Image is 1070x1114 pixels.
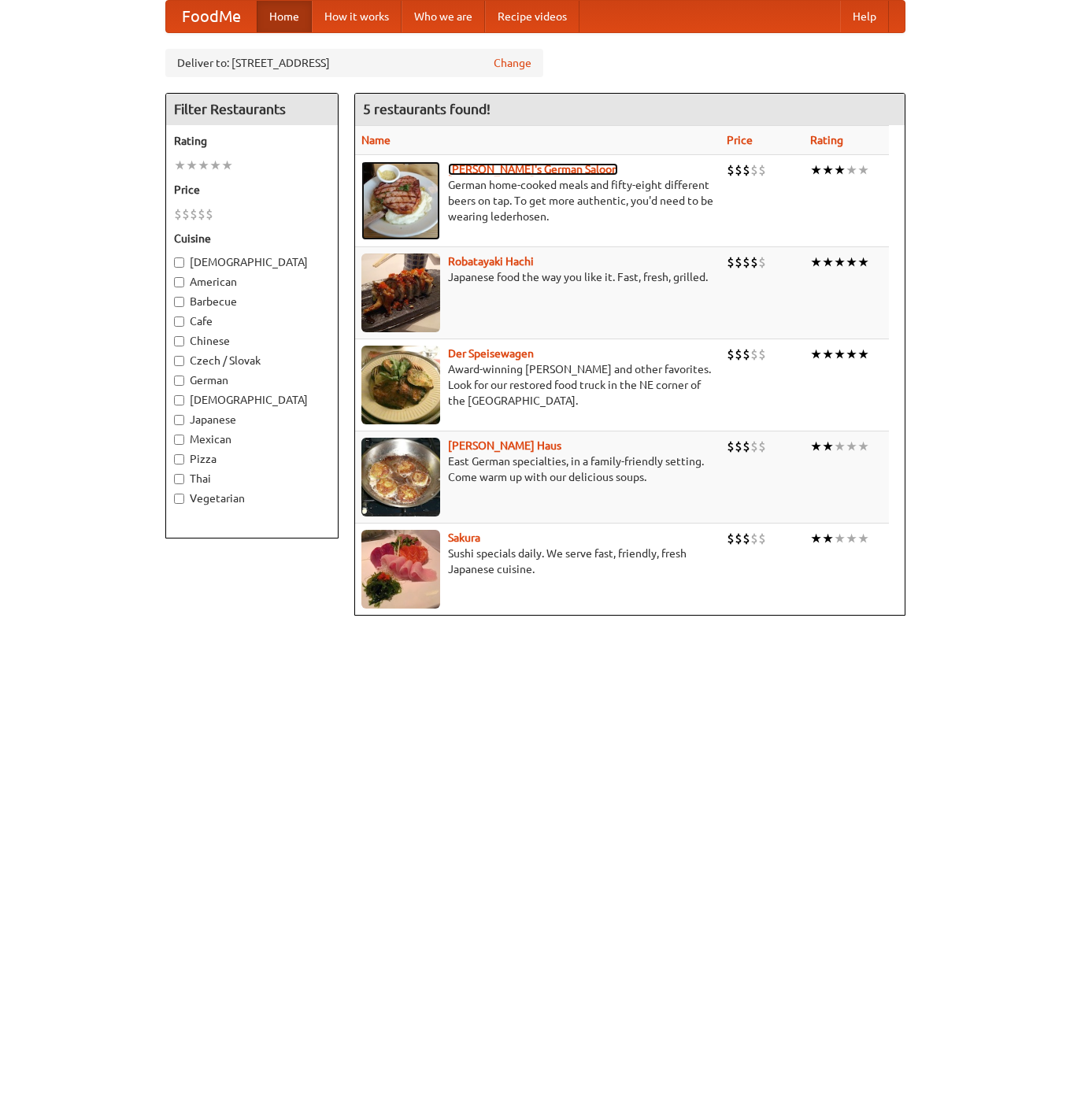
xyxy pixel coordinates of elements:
[361,361,714,409] p: Award-winning [PERSON_NAME] and other favorites. Look for our restored food truck in the NE corne...
[361,254,440,332] img: robatayaki.jpg
[361,546,714,577] p: Sushi specials daily. We serve fast, friendly, fresh Japanese cuisine.
[198,205,205,223] li: $
[822,346,834,363] li: ★
[758,161,766,179] li: $
[174,372,330,388] label: German
[735,254,742,271] li: $
[822,161,834,179] li: ★
[174,376,184,386] input: German
[174,474,184,484] input: Thai
[742,346,750,363] li: $
[810,438,822,455] li: ★
[448,347,534,360] a: Der Speisewagen
[758,438,766,455] li: $
[448,255,534,268] a: Robatayaki Hachi
[846,346,857,363] li: ★
[165,49,543,77] div: Deliver to: [STREET_ADDRESS]
[174,297,184,307] input: Barbecue
[312,1,402,32] a: How it works
[361,161,440,240] img: esthers.jpg
[190,205,198,223] li: $
[834,438,846,455] li: ★
[727,254,735,271] li: $
[727,161,735,179] li: $
[857,346,869,363] li: ★
[174,157,186,174] li: ★
[846,438,857,455] li: ★
[834,530,846,547] li: ★
[448,163,618,176] a: [PERSON_NAME]'s German Saloon
[174,254,330,270] label: [DEMOGRAPHIC_DATA]
[174,451,330,467] label: Pizza
[209,157,221,174] li: ★
[810,346,822,363] li: ★
[205,205,213,223] li: $
[822,254,834,271] li: ★
[174,294,330,309] label: Barbecue
[834,254,846,271] li: ★
[448,531,480,544] a: Sakura
[361,134,391,146] a: Name
[174,353,330,368] label: Czech / Slovak
[186,157,198,174] li: ★
[174,435,184,445] input: Mexican
[174,415,184,425] input: Japanese
[822,438,834,455] li: ★
[846,530,857,547] li: ★
[198,157,209,174] li: ★
[727,438,735,455] li: $
[361,269,714,285] p: Japanese food the way you like it. Fast, fresh, grilled.
[257,1,312,32] a: Home
[727,134,753,146] a: Price
[810,134,843,146] a: Rating
[727,346,735,363] li: $
[742,530,750,547] li: $
[742,438,750,455] li: $
[846,254,857,271] li: ★
[174,257,184,268] input: [DEMOGRAPHIC_DATA]
[166,94,338,125] h4: Filter Restaurants
[174,182,330,198] h5: Price
[174,336,184,346] input: Chinese
[846,161,857,179] li: ★
[174,133,330,149] h5: Rating
[750,254,758,271] li: $
[166,1,257,32] a: FoodMe
[735,161,742,179] li: $
[174,392,330,408] label: [DEMOGRAPHIC_DATA]
[174,313,330,329] label: Cafe
[742,161,750,179] li: $
[822,530,834,547] li: ★
[361,438,440,516] img: kohlhaus.jpg
[750,161,758,179] li: $
[750,346,758,363] li: $
[221,157,233,174] li: ★
[750,438,758,455] li: $
[810,254,822,271] li: ★
[174,490,330,506] label: Vegetarian
[750,530,758,547] li: $
[857,530,869,547] li: ★
[758,254,766,271] li: $
[174,412,330,427] label: Japanese
[448,439,561,452] a: [PERSON_NAME] Haus
[834,346,846,363] li: ★
[727,530,735,547] li: $
[174,277,184,287] input: American
[810,530,822,547] li: ★
[402,1,485,32] a: Who we are
[174,316,184,327] input: Cafe
[174,471,330,487] label: Thai
[810,161,822,179] li: ★
[174,431,330,447] label: Mexican
[735,530,742,547] li: $
[174,454,184,464] input: Pizza
[361,177,714,224] p: German home-cooked meals and fifty-eight different beers on tap. To get more authentic, you'd nee...
[361,346,440,424] img: speisewagen.jpg
[735,438,742,455] li: $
